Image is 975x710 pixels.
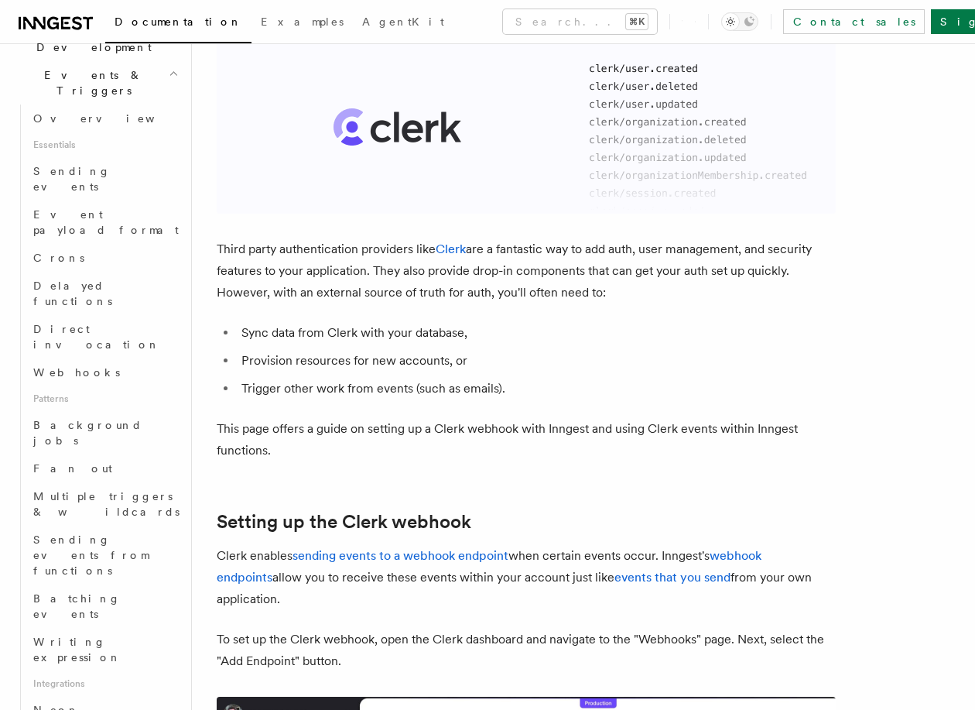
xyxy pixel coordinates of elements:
[27,244,182,272] a: Crons
[27,526,182,585] a: Sending events from functions
[33,208,179,236] span: Event payload format
[33,533,149,577] span: Sending events from functions
[237,350,836,372] li: Provision resources for new accounts, or
[27,272,182,315] a: Delayed functions
[217,511,471,533] a: Setting up the Clerk webhook
[362,15,444,28] span: AgentKit
[27,454,182,482] a: Fan out
[217,40,836,214] img: Clerk logo and graphic showing Clerk webhook events
[261,15,344,28] span: Examples
[27,201,182,244] a: Event payload format
[436,242,466,256] a: Clerk
[33,636,121,664] span: Writing expression
[27,315,182,358] a: Direct invocation
[503,9,657,34] button: Search...⌘K
[721,12,758,31] button: Toggle dark mode
[217,418,836,461] p: This page offers a guide on setting up a Clerk webhook with Inngest and using Clerk events within...
[27,585,182,628] a: Batching events
[27,411,182,454] a: Background jobs
[217,238,836,304] p: Third party authentication providers like are a fantastic way to add auth, user management, and s...
[33,165,111,193] span: Sending events
[27,482,182,526] a: Multiple triggers & wildcards
[33,592,121,620] span: Batching events
[33,112,193,125] span: Overview
[217,545,836,610] p: Clerk enables when certain events occur. Inngest's allow you to receive these events within your ...
[12,67,169,98] span: Events & Triggers
[33,280,112,307] span: Delayed functions
[27,157,182,201] a: Sending events
[33,323,160,351] span: Direct invocation
[27,628,182,671] a: Writing expression
[237,322,836,344] li: Sync data from Clerk with your database,
[783,9,925,34] a: Contact sales
[626,14,648,29] kbd: ⌘K
[237,378,836,400] li: Trigger other work from events (such as emails).
[251,5,353,42] a: Examples
[33,419,142,447] span: Background jobs
[33,490,180,518] span: Multiple triggers & wildcards
[115,15,242,28] span: Documentation
[353,5,453,42] a: AgentKit
[33,462,112,475] span: Fan out
[105,5,251,43] a: Documentation
[33,252,84,264] span: Crons
[33,366,120,379] span: Webhooks
[27,671,182,696] span: Integrations
[292,548,508,563] a: sending events to a webhook endpoint
[27,386,182,411] span: Patterns
[12,61,182,105] button: Events & Triggers
[614,570,730,585] a: events that you send
[27,358,182,386] a: Webhooks
[27,105,182,132] a: Overview
[217,629,836,672] p: To set up the Clerk webhook, open the Clerk dashboard and navigate to the "Webhooks" page. Next, ...
[27,132,182,157] span: Essentials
